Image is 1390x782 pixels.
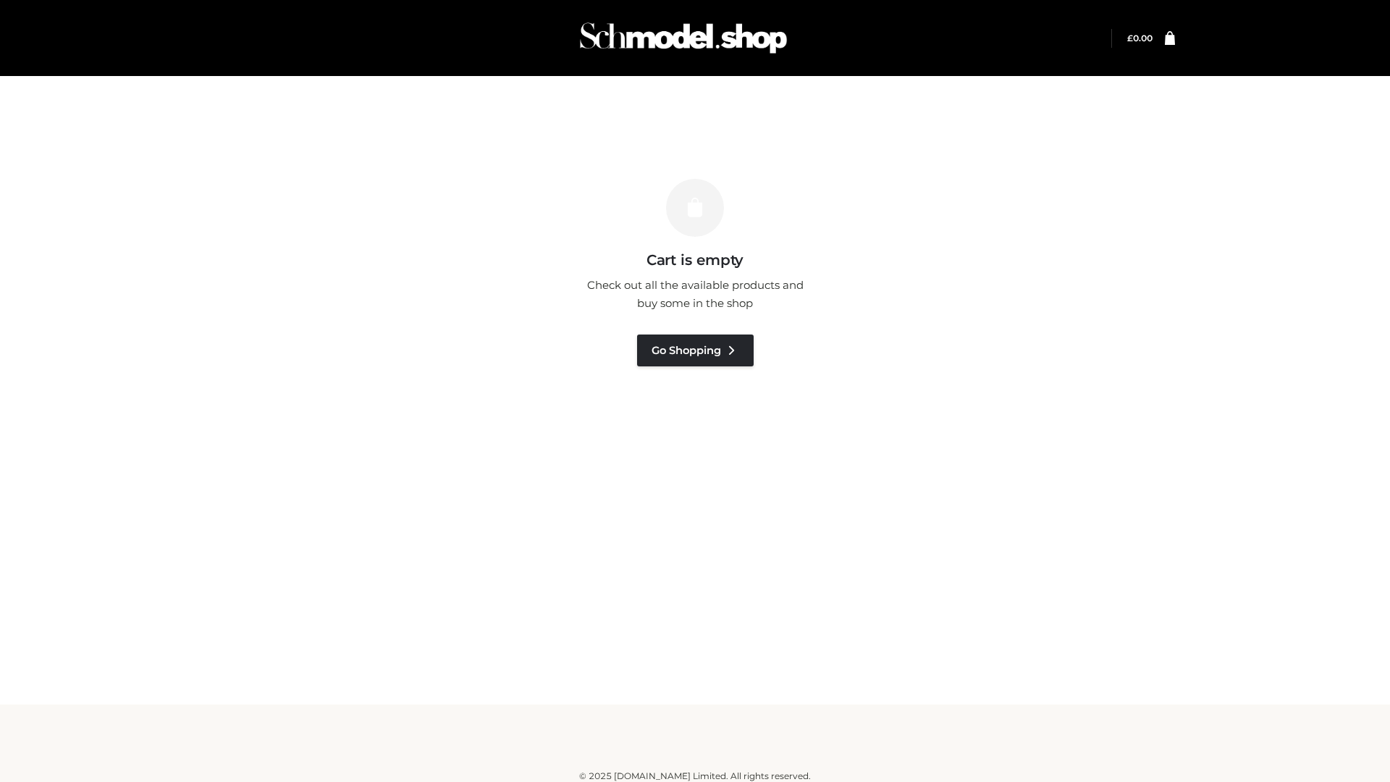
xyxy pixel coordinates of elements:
[1127,33,1153,43] bdi: 0.00
[1127,33,1153,43] a: £0.00
[575,9,792,67] img: Schmodel Admin 964
[1127,33,1133,43] span: £
[248,251,1142,269] h3: Cart is empty
[637,335,754,366] a: Go Shopping
[579,276,811,313] p: Check out all the available products and buy some in the shop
